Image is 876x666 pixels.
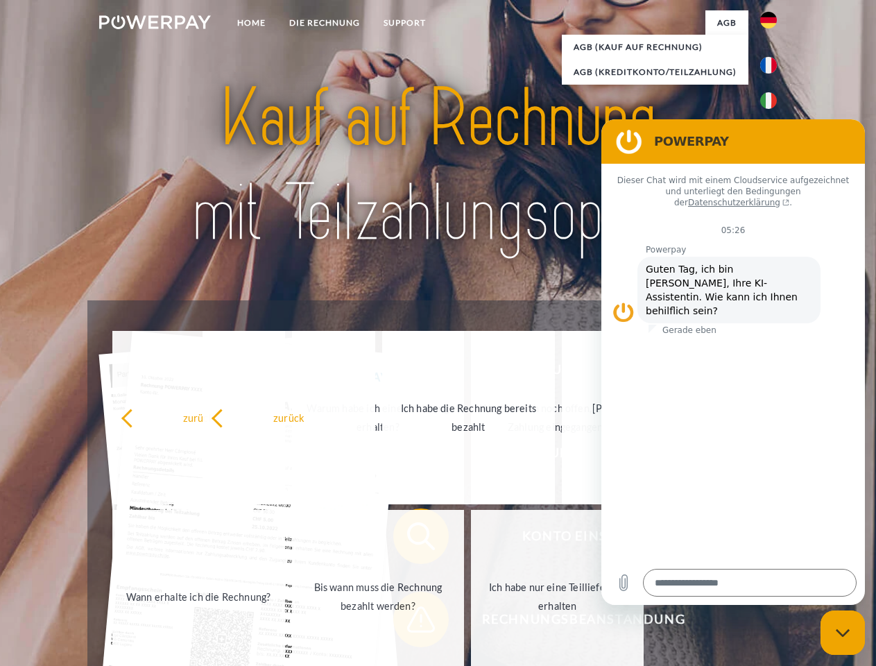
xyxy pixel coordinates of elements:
a: AGB (Kreditkonto/Teilzahlung) [562,60,748,85]
div: zurück [211,408,367,427]
a: agb [705,10,748,35]
iframe: Schaltfläche zum Öffnen des Messaging-Fensters; Konversation läuft [821,610,865,655]
a: AGB (Kauf auf Rechnung) [562,35,748,60]
div: Ich habe die Rechnung bereits bezahlt [390,399,547,436]
div: Ich habe nur eine Teillieferung erhalten [479,578,635,615]
img: it [760,92,777,109]
img: fr [760,57,777,74]
div: Wann erhalte ich die Rechnung? [121,587,277,606]
div: [PERSON_NAME] wurde retourniert [570,399,726,436]
iframe: Messaging-Fenster [601,119,865,605]
a: DIE RECHNUNG [277,10,372,35]
img: title-powerpay_de.svg [132,67,744,266]
div: zurück [121,408,277,427]
img: de [760,12,777,28]
a: Home [225,10,277,35]
div: Bis wann muss die Rechnung bezahlt werden? [300,578,456,615]
a: SUPPORT [372,10,438,35]
img: logo-powerpay-white.svg [99,15,211,29]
